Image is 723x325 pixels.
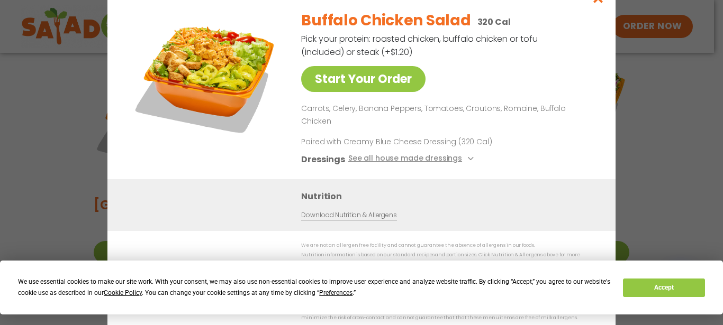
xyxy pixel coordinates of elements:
h2: Buffalo Chicken Salad [301,10,471,32]
h3: Dressings [301,152,345,165]
p: We are not an allergen free facility and cannot guarantee the absence of allergens in our foods. [301,242,594,249]
button: Accept [623,278,704,297]
button: See all house made dressings [348,152,477,165]
p: While our menu includes foods that are made without dairy, our restaurants are not dairy free. We... [301,306,594,322]
span: Preferences [319,289,353,296]
p: Paired with Creamy Blue Cheese Dressing (320 Cal) [301,136,497,147]
a: Start Your Order [301,66,426,92]
a: Download Nutrition & Allergens [301,210,396,220]
h3: Nutrition [301,189,600,202]
img: Featured product photo for Buffalo Chicken Salad [131,2,279,150]
p: Carrots, Celery, Banana Peppers, Tomatoes, Croutons, Romaine, Buffalo Chicken [301,103,590,128]
p: 320 Cal [477,15,511,29]
p: Nutrition information is based on our standard recipes and portion sizes. Click Nutrition & Aller... [301,251,594,267]
div: We use essential cookies to make our site work. With your consent, we may also use non-essential ... [18,276,610,299]
p: Pick your protein: roasted chicken, buffalo chicken or tofu (included) or steak (+$1.20) [301,32,539,59]
span: Cookie Policy [104,289,142,296]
